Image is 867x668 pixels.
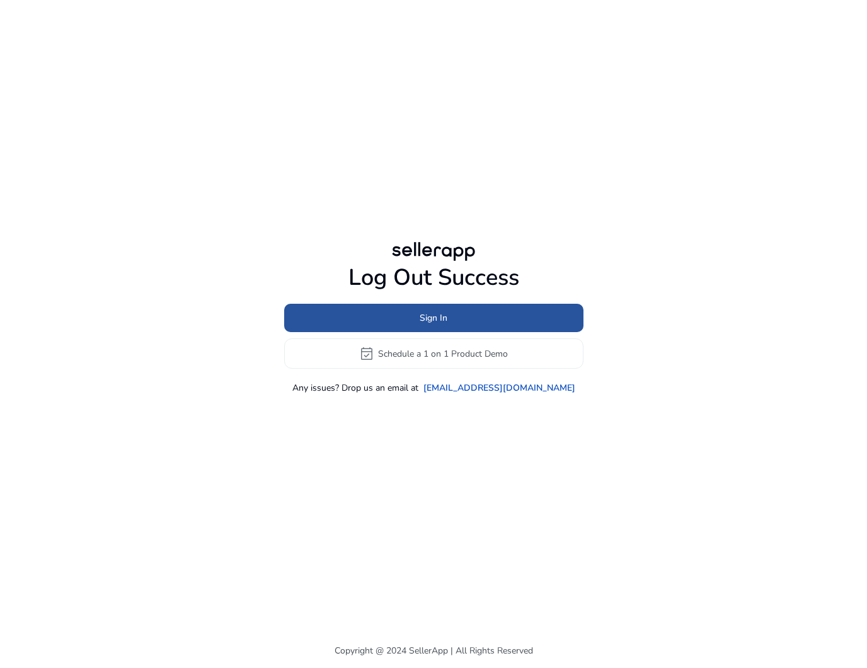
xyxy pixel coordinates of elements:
a: [EMAIL_ADDRESS][DOMAIN_NAME] [423,381,575,394]
button: Sign In [284,304,583,332]
span: Sign In [420,311,447,325]
p: Any issues? Drop us an email at [292,381,418,394]
h1: Log Out Success [284,264,583,291]
button: event_availableSchedule a 1 on 1 Product Demo [284,338,583,369]
span: event_available [359,346,374,361]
